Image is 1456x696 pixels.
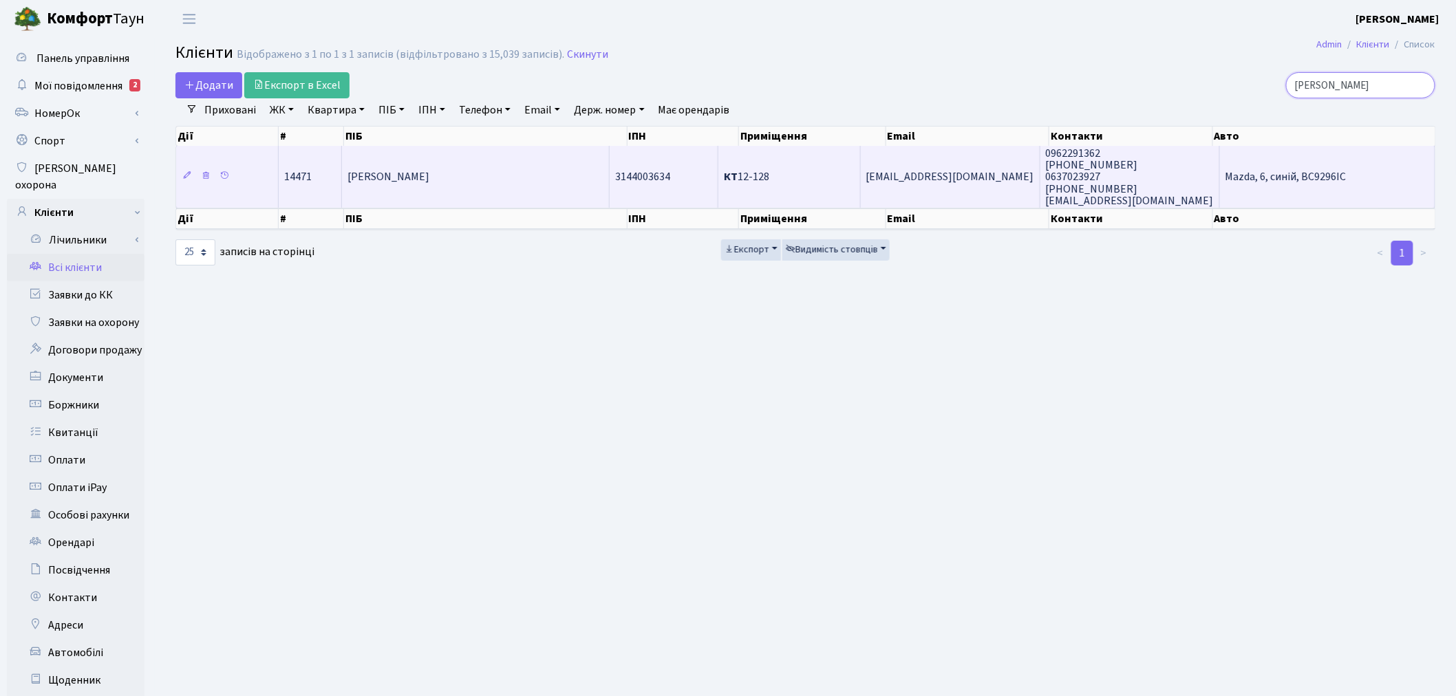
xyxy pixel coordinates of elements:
[721,239,781,261] button: Експорт
[725,243,769,257] span: Експорт
[7,254,144,281] a: Всі клієнти
[1317,37,1342,52] a: Admin
[347,170,429,185] span: [PERSON_NAME]
[1296,30,1456,59] nav: breadcrumb
[279,208,345,229] th: #
[786,243,878,257] span: Видимість стовпців
[1356,11,1439,28] a: [PERSON_NAME]
[724,170,769,185] span: 12-128
[175,41,233,65] span: Клієнти
[568,98,650,122] a: Держ. номер
[7,501,144,529] a: Особові рахунки
[7,309,144,336] a: Заявки на охорону
[615,170,670,185] span: 3144003634
[284,170,312,185] span: 14471
[1213,127,1436,146] th: Авто
[413,98,451,122] a: ІПН
[453,98,516,122] a: Телефон
[7,391,144,419] a: Боржники
[302,98,370,122] a: Квартира
[172,8,206,30] button: Переключити навігацію
[628,127,740,146] th: ІПН
[199,98,261,122] a: Приховані
[373,98,410,122] a: ПІБ
[1213,208,1436,229] th: Авто
[175,239,215,265] select: записів на сторінці
[175,72,242,98] a: Додати
[866,170,1034,185] span: [EMAIL_ADDRESS][DOMAIN_NAME]
[739,208,886,229] th: Приміщення
[47,8,113,30] b: Комфорт
[7,529,144,556] a: Орендарі
[7,639,144,666] a: Автомобілі
[129,79,140,91] div: 2
[7,446,144,474] a: Оплати
[1046,146,1214,208] span: 0962291362 [PHONE_NUMBER] 0637023927 [PHONE_NUMBER] [EMAIL_ADDRESS][DOMAIN_NAME]
[7,611,144,639] a: Адреси
[47,8,144,31] span: Таун
[739,127,886,146] th: Приміщення
[344,208,627,229] th: ПІБ
[567,48,608,61] a: Скинути
[7,419,144,446] a: Квитанції
[7,336,144,364] a: Договори продажу
[7,155,144,199] a: [PERSON_NAME] охорона
[7,584,144,611] a: Контакти
[175,239,314,265] label: записів на сторінці
[1356,12,1439,27] b: [PERSON_NAME]
[176,208,279,229] th: Дії
[279,127,345,146] th: #
[7,364,144,391] a: Документи
[1286,72,1435,98] input: Пошук...
[7,45,144,72] a: Панель управління
[7,199,144,226] a: Клієнти
[7,72,144,100] a: Мої повідомлення2
[7,666,144,694] a: Щоденник
[653,98,736,122] a: Має орендарів
[1225,170,1347,185] span: Mazda, 6, синій, ВС9296ІС
[7,100,144,127] a: НомерОк
[886,127,1050,146] th: Email
[7,556,144,584] a: Посвідчення
[7,281,144,309] a: Заявки до КК
[16,226,144,254] a: Лічильники
[176,127,279,146] th: Дії
[886,208,1050,229] th: Email
[344,127,627,146] th: ПІБ
[1049,208,1213,229] th: Контакти
[244,72,350,98] a: Експорт в Excel
[7,474,144,501] a: Оплати iPay
[34,78,122,94] span: Мої повідомлення
[184,78,233,93] span: Додати
[1357,37,1390,52] a: Клієнти
[36,51,129,66] span: Панель управління
[724,170,738,185] b: КТ
[782,239,890,261] button: Видимість стовпців
[237,48,564,61] div: Відображено з 1 по 1 з 1 записів (відфільтровано з 15,039 записів).
[1390,37,1435,52] li: Список
[7,127,144,155] a: Спорт
[1391,241,1413,265] a: 1
[1049,127,1213,146] th: Контакти
[519,98,566,122] a: Email
[14,6,41,33] img: logo.png
[628,208,740,229] th: ІПН
[264,98,299,122] a: ЖК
